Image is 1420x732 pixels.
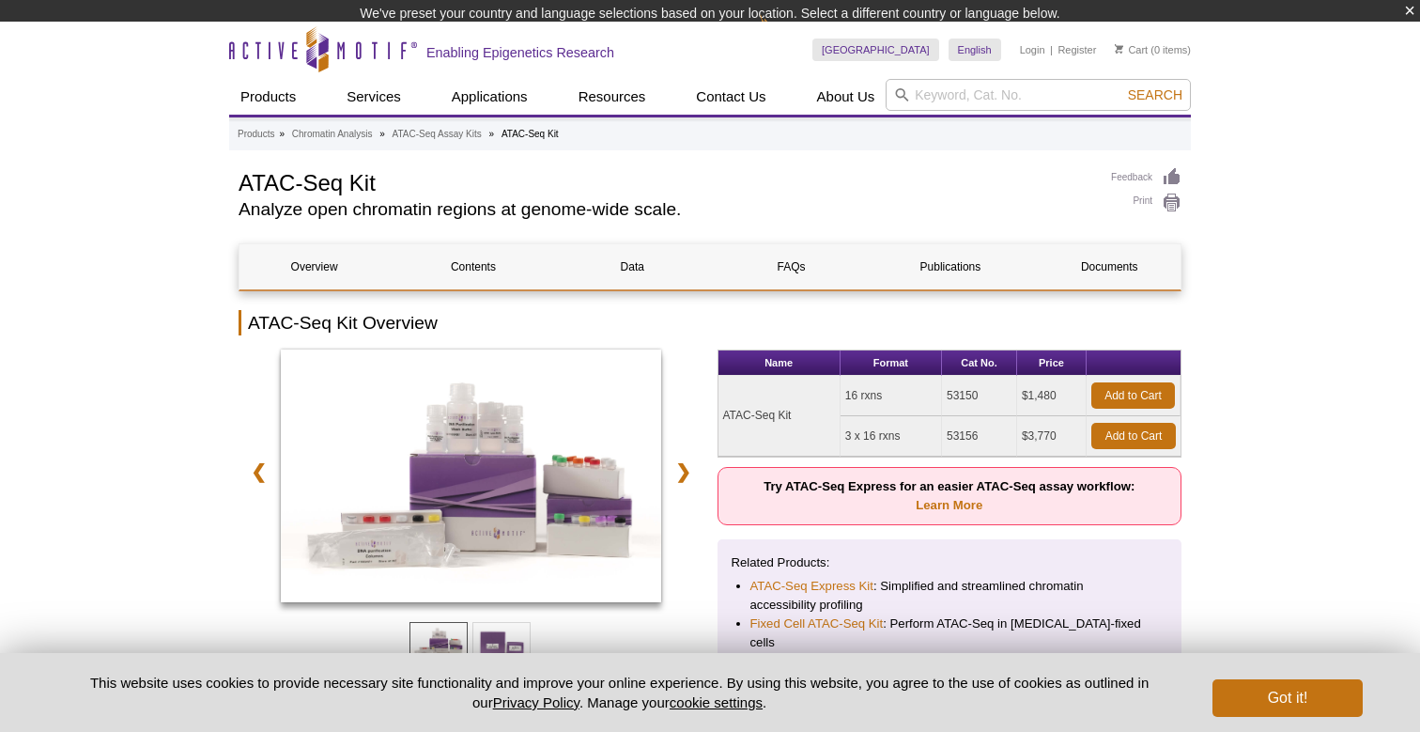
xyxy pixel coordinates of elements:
[875,244,1025,289] a: Publications
[398,244,548,289] a: Contents
[1212,679,1363,717] button: Got it!
[760,14,810,58] img: Change Here
[1091,382,1175,409] a: Add to Cart
[239,244,389,289] a: Overview
[239,167,1092,195] h1: ATAC-Seq Kit
[663,450,703,493] a: ❯
[238,126,274,143] a: Products
[806,79,887,115] a: About Us
[732,553,1168,572] p: Related Products:
[942,376,1017,416] td: 53150
[1017,376,1087,416] td: $1,480
[1115,44,1123,54] img: Your Cart
[886,79,1191,111] input: Keyword, Cat. No.
[502,129,559,139] li: ATAC-Seq Kit
[1115,43,1148,56] a: Cart
[812,39,939,61] a: [GEOGRAPHIC_DATA]
[239,310,1181,335] h2: ATAC-Seq Kit Overview
[685,79,777,115] a: Contact Us
[718,350,841,376] th: Name
[1128,87,1182,102] span: Search
[229,79,307,115] a: Products
[841,416,942,457] td: 3 x 16 rxns
[493,694,579,710] a: Privacy Policy
[916,498,982,512] a: Learn More
[841,350,942,376] th: Format
[379,129,385,139] li: »
[292,126,373,143] a: Chromatin Analysis
[567,79,657,115] a: Resources
[1017,350,1087,376] th: Price
[717,244,866,289] a: FAQs
[426,44,614,61] h2: Enabling Epigenetics Research
[750,652,1150,690] li: : Overcome variation between ATAC-Seq datasets
[764,479,1134,512] strong: Try ATAC-Seq Express for an easier ATAC-Seq assay workflow:
[750,577,873,596] a: ATAC-Seq Express Kit
[335,79,412,115] a: Services
[750,652,900,671] a: ATAC-Seq Spike-In Control
[279,129,285,139] li: »
[750,615,1150,652] li: : Perform ATAC-Seq in [MEDICAL_DATA]-fixed cells
[239,450,279,493] a: ❮
[841,376,942,416] td: 16 rxns
[670,694,763,710] button: cookie settings
[281,350,661,603] img: ATAC-Seq Kit
[1035,244,1184,289] a: Documents
[440,79,539,115] a: Applications
[942,350,1017,376] th: Cat No.
[1115,39,1191,61] li: (0 items)
[750,577,1150,615] li: : Simplified and streamlined chromatin accessibility profiling
[949,39,1001,61] a: English
[1050,39,1053,61] li: |
[1091,423,1176,449] a: Add to Cart
[239,201,1092,218] h2: Analyze open chromatin regions at genome-wide scale.
[1111,167,1181,188] a: Feedback
[57,673,1181,712] p: This website uses cookies to provide necessary site functionality and improve your online experie...
[1111,193,1181,213] a: Print
[281,350,661,609] a: ATAC-Seq Kit
[1017,416,1087,457] td: $3,770
[489,129,495,139] li: »
[1020,43,1045,56] a: Login
[1122,86,1188,103] button: Search
[718,376,841,457] td: ATAC-Seq Kit
[750,615,884,633] a: Fixed Cell ATAC-Seq Kit
[942,416,1017,457] td: 53156
[1057,43,1096,56] a: Register
[393,126,482,143] a: ATAC-Seq Assay Kits
[558,244,707,289] a: Data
